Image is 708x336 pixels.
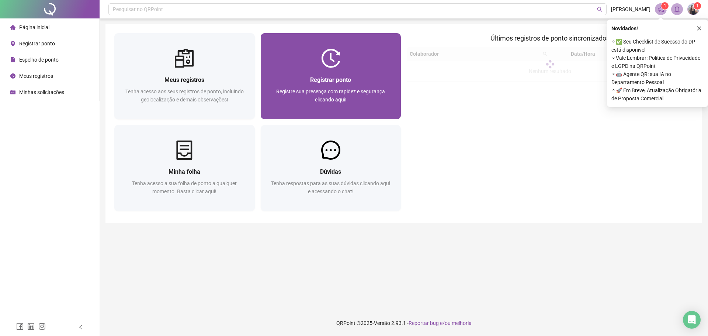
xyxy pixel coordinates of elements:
[271,180,390,194] span: Tenha respostas para as suas dúvidas clicando aqui e acessando o chat!
[611,38,704,54] span: ⚬ ✅ Seu Checklist de Sucesso do DP está disponível
[611,54,704,70] span: ⚬ Vale Lembrar: Política de Privacidade e LGPD na QRPoint
[38,323,46,330] span: instagram
[611,24,638,32] span: Novidades !
[597,7,603,12] span: search
[664,3,666,8] span: 1
[132,180,237,194] span: Tenha acesso a sua folha de ponto a qualquer momento. Basta clicar aqui!
[164,76,204,83] span: Meus registros
[688,4,699,15] img: 69463
[10,57,15,62] span: file
[78,325,83,330] span: left
[261,33,401,119] a: Registrar pontoRegistre sua presença com rapidez e segurança clicando aqui!
[310,76,351,83] span: Registrar ponto
[16,323,24,330] span: facebook
[674,6,680,13] span: bell
[10,73,15,79] span: clock-circle
[694,2,701,10] sup: Atualize o seu contato no menu Meus Dados
[19,57,59,63] span: Espelho de ponto
[125,89,244,103] span: Tenha acesso aos seus registros de ponto, incluindo geolocalização e demais observações!
[490,34,610,42] span: Últimos registros de ponto sincronizados
[19,41,55,46] span: Registrar ponto
[657,6,664,13] span: notification
[409,320,472,326] span: Reportar bug e/ou melhoria
[276,89,385,103] span: Registre sua presença com rapidez e segurança clicando aqui!
[10,41,15,46] span: environment
[661,2,669,10] sup: 1
[10,90,15,95] span: schedule
[19,73,53,79] span: Meus registros
[27,323,35,330] span: linkedin
[10,25,15,30] span: home
[19,24,49,30] span: Página inicial
[114,33,255,119] a: Meus registrosTenha acesso aos seus registros de ponto, incluindo geolocalização e demais observa...
[611,86,704,103] span: ⚬ 🚀 Em Breve, Atualização Obrigatória de Proposta Comercial
[374,320,390,326] span: Versão
[683,311,701,329] div: Open Intercom Messenger
[697,26,702,31] span: close
[696,3,699,8] span: 1
[320,168,341,175] span: Dúvidas
[100,310,708,336] footer: QRPoint © 2025 - 2.93.1 -
[169,168,200,175] span: Minha folha
[19,89,64,95] span: Minhas solicitações
[611,70,704,86] span: ⚬ 🤖 Agente QR: sua IA no Departamento Pessoal
[114,125,255,211] a: Minha folhaTenha acesso a sua folha de ponto a qualquer momento. Basta clicar aqui!
[611,5,650,13] span: [PERSON_NAME]
[261,125,401,211] a: DúvidasTenha respostas para as suas dúvidas clicando aqui e acessando o chat!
